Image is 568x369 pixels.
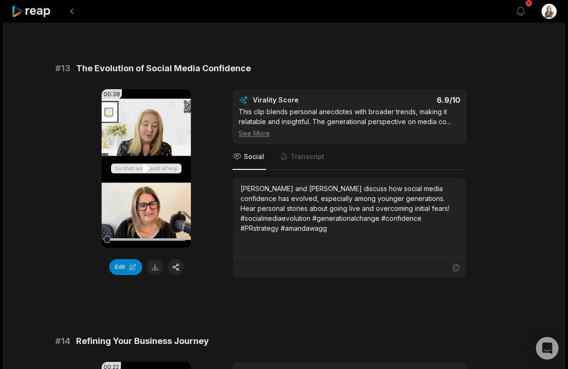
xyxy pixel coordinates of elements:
nav: Tabs [232,144,466,170]
span: Transcript [291,152,324,161]
span: # 13 [55,62,70,75]
video: Your browser does not support mp4 format. [102,89,191,248]
div: This clip blends personal anecdotes with broader trends, making it relatable and insightful. The ... [239,107,460,138]
span: Refining Your Business Journey [76,335,209,348]
div: Open Intercom Messenger [536,337,559,360]
span: Social [244,152,264,161]
div: 6.9 /10 [359,95,461,105]
span: The Evolution of Social Media Confidence [76,62,251,75]
div: See More [239,128,460,138]
div: [PERSON_NAME] and [PERSON_NAME] discuss how social media confidence has evolved, especially among... [241,184,458,233]
span: # 14 [55,335,70,348]
div: Virality Score [253,95,354,105]
button: Edit [109,259,142,275]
